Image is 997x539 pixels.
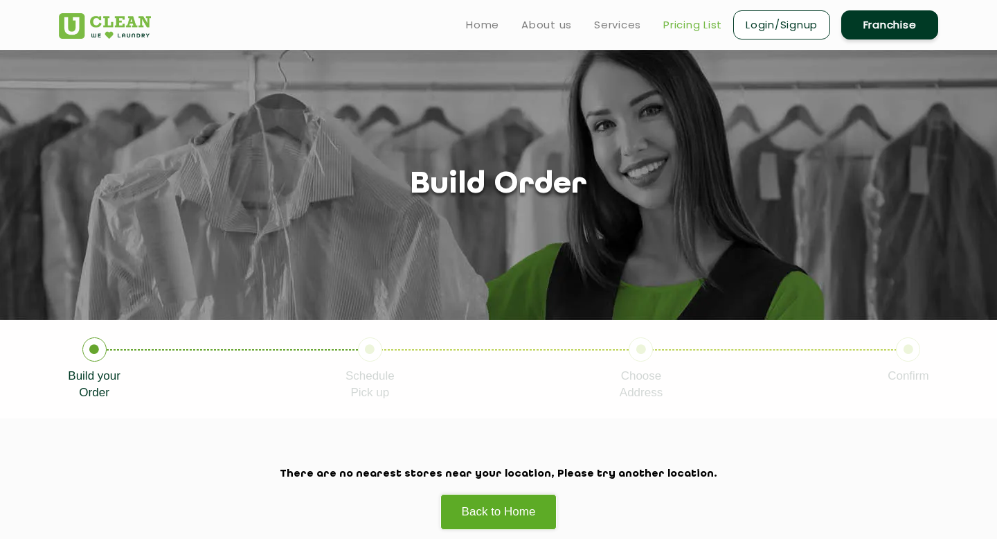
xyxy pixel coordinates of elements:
[663,17,722,33] a: Pricing List
[59,13,151,39] img: UClean Laundry and Dry Cleaning
[841,10,938,39] a: Franchise
[620,368,663,401] p: Choose Address
[59,468,938,481] h2: There are no nearest stores near your location, Please try another location.
[888,368,929,385] p: Confirm
[521,17,572,33] a: About us
[733,10,830,39] a: Login/Signup
[440,494,557,530] a: Back to Home
[345,368,395,401] p: Schedule Pick up
[594,17,641,33] a: Services
[466,17,499,33] a: Home
[68,368,120,401] p: Build your Order
[410,168,587,203] h1: Build order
